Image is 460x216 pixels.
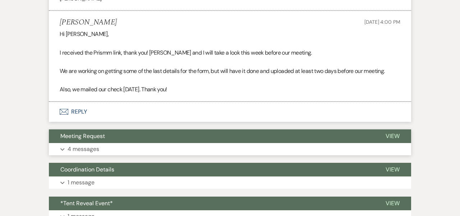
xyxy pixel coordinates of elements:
[68,178,95,187] p: 1 message
[386,199,400,207] span: View
[49,129,374,143] button: Meeting Request
[374,197,411,210] button: View
[386,132,400,140] span: View
[60,29,400,39] p: Hi [PERSON_NAME],
[60,199,113,207] span: *Tent Reveal Event*
[60,18,117,27] h5: [PERSON_NAME]
[60,85,400,94] p: Also, we mailed our check [DATE]. Thank you!
[60,166,114,173] span: Coordination Details
[386,166,400,173] span: View
[60,66,400,76] p: We are working on getting some of the last details for the form, but will have it done and upload...
[364,19,400,25] span: [DATE] 4:00 PM
[60,132,105,140] span: Meeting Request
[49,143,411,155] button: 4 messages
[374,129,411,143] button: View
[68,144,99,154] p: 4 messages
[49,197,374,210] button: *Tent Reveal Event*
[49,102,411,122] button: Reply
[60,48,400,58] p: I received the Prismm link, thank you! [PERSON_NAME] and I will take a look this week before our ...
[49,176,411,189] button: 1 message
[374,163,411,176] button: View
[49,163,374,176] button: Coordination Details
